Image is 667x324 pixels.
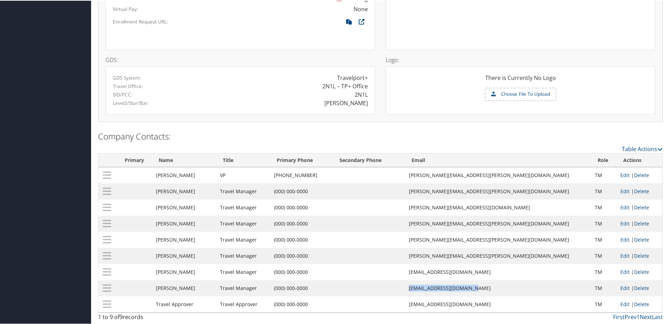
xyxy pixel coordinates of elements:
[270,279,333,296] td: (000) 000-0000
[486,88,556,100] label: Choose File To Upload
[270,215,333,231] td: (000) 000-0000
[405,263,591,279] td: [EMAIL_ADDRESS][DOMAIN_NAME]
[324,98,368,107] div: [PERSON_NAME]
[591,247,617,263] td: TM
[270,153,333,167] th: Primary Phone
[152,183,216,199] td: [PERSON_NAME]
[405,231,591,247] td: [PERSON_NAME][EMAIL_ADDRESS][PERSON_NAME][DOMAIN_NAME]
[620,252,630,258] a: Edit
[216,215,270,231] td: Travel Manager
[393,73,648,87] div: There is Currently No Logo
[116,153,152,167] th: Primary
[113,18,168,25] label: Enrollment Request URL:
[405,215,591,231] td: [PERSON_NAME][EMAIL_ADDRESS][PERSON_NAME][DOMAIN_NAME]
[270,247,333,263] td: (000) 000-0000
[405,247,591,263] td: [PERSON_NAME][EMAIL_ADDRESS][PERSON_NAME][DOMAIN_NAME]
[617,215,662,231] td: |
[152,296,216,312] td: Travel Approver
[216,183,270,199] td: Travel Manager
[405,183,591,199] td: [PERSON_NAME][EMAIL_ADDRESS][PERSON_NAME][DOMAIN_NAME]
[113,82,143,89] label: Travel Office:
[620,236,630,242] a: Edit
[620,220,630,226] a: Edit
[270,296,333,312] td: (000) 000-0000
[270,263,333,279] td: (000) 000-0000
[617,296,662,312] td: |
[113,74,141,81] label: GDS System:
[617,231,662,247] td: |
[337,73,368,81] div: Travelport+
[634,171,649,178] a: Delete
[620,300,630,307] a: Edit
[216,231,270,247] td: Travel Manager
[634,268,649,275] a: Delete
[622,144,663,152] a: Table Actions
[405,199,591,215] td: [PERSON_NAME][EMAIL_ADDRESS][DOMAIN_NAME]
[405,167,591,183] td: [PERSON_NAME][EMAIL_ADDRESS][PERSON_NAME][DOMAIN_NAME]
[617,153,662,167] th: Actions
[98,312,232,324] div: 1 to 9 of records
[620,284,630,291] a: Edit
[405,153,591,167] th: Email
[634,220,649,226] a: Delete
[625,312,637,320] a: Prev
[591,153,617,167] th: Role
[119,312,123,320] span: 9
[652,312,663,320] a: Last
[591,296,617,312] td: TM
[617,167,662,183] td: |
[105,56,375,62] h4: GDS:
[152,263,216,279] td: [PERSON_NAME]
[620,171,630,178] a: Edit
[216,296,270,312] td: Travel Approver
[152,153,216,167] th: Name
[405,296,591,312] td: [EMAIL_ADDRESS][DOMAIN_NAME]
[620,203,630,210] a: Edit
[617,183,662,199] td: |
[634,187,649,194] a: Delete
[620,268,630,275] a: Edit
[634,236,649,242] a: Delete
[591,183,617,199] td: TM
[216,167,270,183] td: VP
[617,279,662,296] td: |
[216,263,270,279] td: Travel Manager
[270,167,333,183] td: [PHONE_NUMBER]
[591,215,617,231] td: TM
[591,167,617,183] td: TM
[113,90,132,97] label: SID/PCC:
[113,99,149,106] label: Level2/Star/Bar:
[591,279,617,296] td: TM
[634,203,649,210] a: Delete
[270,231,333,247] td: (000) 000-0000
[270,199,333,215] td: (000) 000-0000
[591,263,617,279] td: TM
[152,279,216,296] td: [PERSON_NAME]
[353,4,368,13] div: None
[355,90,368,98] div: 2N1L
[216,153,270,167] th: Title
[617,263,662,279] td: |
[113,5,138,12] label: Virtual Pay:
[152,231,216,247] td: [PERSON_NAME]
[386,56,655,62] h4: Logo:
[617,247,662,263] td: |
[98,130,663,142] h2: Company Contacts:
[634,252,649,258] a: Delete
[640,312,652,320] a: Next
[333,153,405,167] th: Secondary Phone
[216,279,270,296] td: Travel Manager
[405,279,591,296] td: [EMAIL_ADDRESS][DOMAIN_NAME]
[620,187,630,194] a: Edit
[637,312,640,320] a: 1
[591,199,617,215] td: TM
[322,81,368,90] div: 2N1L – TP+ Office
[152,215,216,231] td: [PERSON_NAME]
[152,199,216,215] td: [PERSON_NAME]
[270,183,333,199] td: (000) 000-0000
[152,247,216,263] td: [PERSON_NAME]
[617,199,662,215] td: |
[216,199,270,215] td: Travel Manager
[591,231,617,247] td: TM
[613,312,625,320] a: First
